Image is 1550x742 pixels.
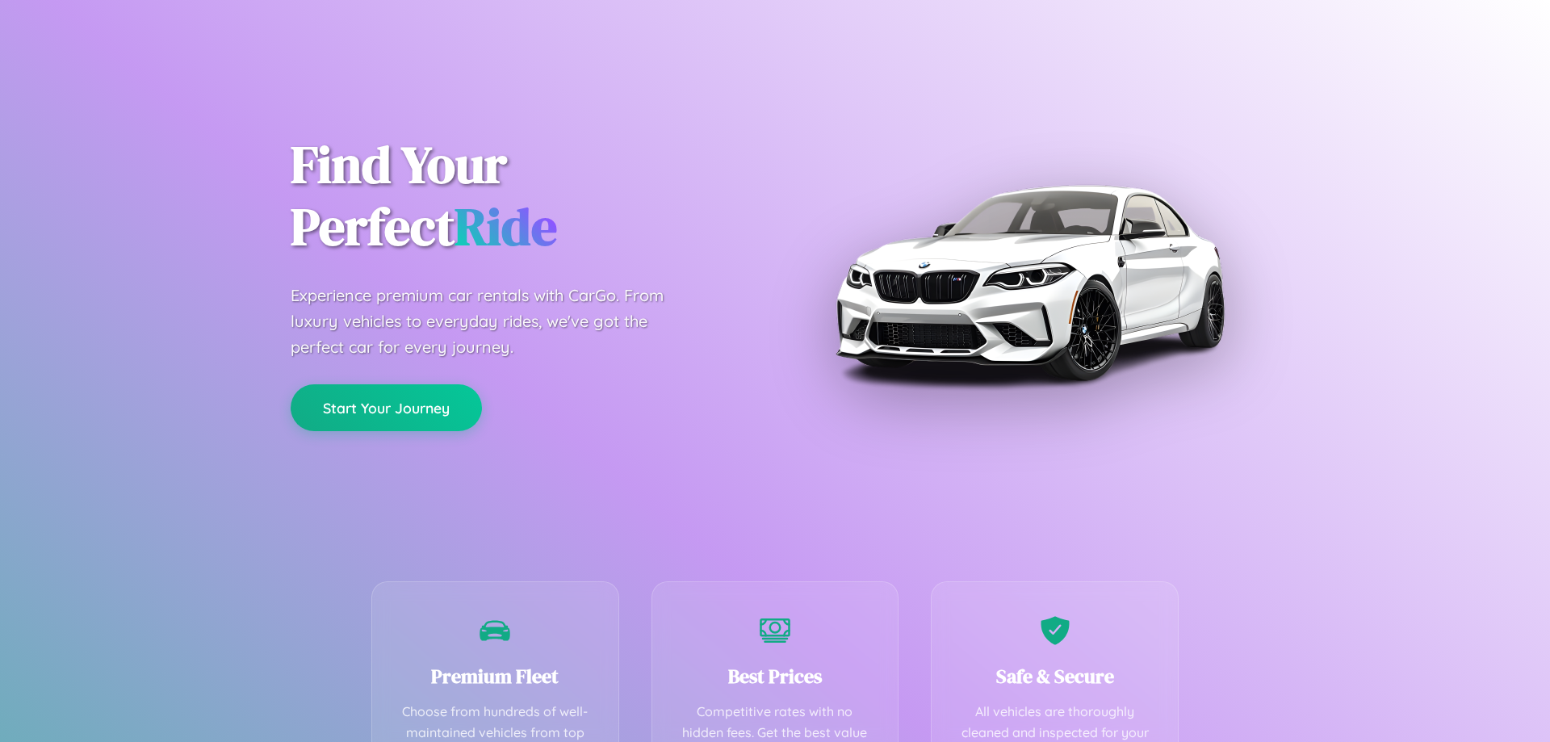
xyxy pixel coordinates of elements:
[677,663,874,690] h3: Best Prices
[827,81,1231,484] img: Premium BMW car rental vehicle
[291,384,482,431] button: Start Your Journey
[291,134,751,258] h1: Find Your Perfect
[455,191,557,262] span: Ride
[291,283,694,360] p: Experience premium car rentals with CarGo. From luxury vehicles to everyday rides, we've got the ...
[956,663,1154,690] h3: Safe & Secure
[396,663,594,690] h3: Premium Fleet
